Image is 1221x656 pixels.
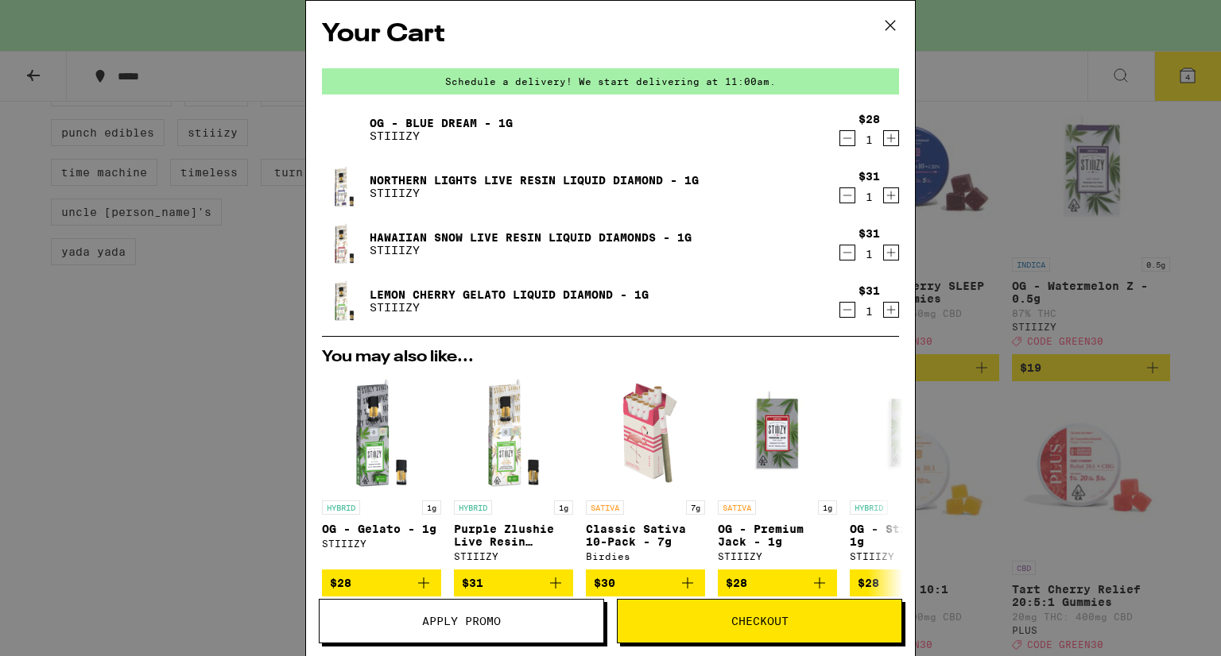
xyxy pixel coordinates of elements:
[686,500,705,515] p: 7g
[839,187,855,203] button: Decrement
[617,599,902,643] button: Checkout
[859,113,880,125] div: $28
[370,288,649,301] a: Lemon Cherry Gelato Liquid Diamond - 1g
[859,133,880,146] div: 1
[370,244,692,257] p: STIIIZY
[454,523,573,548] p: Purple Zlushie Live Resin Liquid Diamonds - 1g
[322,500,360,515] p: HYBRID
[850,373,969,492] img: STIIIZY - OG - Strawnana - 1g
[718,373,837,569] a: Open page for OG - Premium Jack - 1g from STIIIZY
[322,373,441,492] img: STIIIZY - OG - Gelato - 1g
[850,373,969,569] a: Open page for OG - Strawnana - 1g from STIIIZY
[586,373,705,492] img: Birdies - Classic Sativa 10-Pack - 7g
[370,117,513,129] a: OG - Blue Dream - 1g
[718,500,756,515] p: SATIVA
[370,129,513,142] p: STIIIZY
[839,130,855,146] button: Decrement
[370,174,699,187] a: Northern Lights Live Resin Liquid Diamond - 1g
[850,500,888,515] p: HYBRID
[454,551,573,561] div: STIIIZY
[586,373,705,569] a: Open page for Classic Sativa 10-Pack - 7g from Birdies
[322,349,899,365] h2: You may also like...
[594,577,615,589] span: $30
[454,500,492,515] p: HYBRID
[454,569,573,596] button: Add to bag
[850,523,969,548] p: OG - Strawnana - 1g
[850,551,969,561] div: STIIIZY
[883,245,899,260] button: Increment
[818,500,837,515] p: 1g
[850,569,969,596] button: Add to bag
[883,187,899,203] button: Increment
[319,599,604,643] button: Apply Promo
[586,500,624,515] p: SATIVA
[883,302,899,318] button: Increment
[718,551,837,561] div: STIIIZY
[370,187,699,199] p: STIIIZY
[462,577,483,589] span: $31
[422,615,501,627] span: Apply Promo
[454,373,573,492] img: STIIIZY - Purple Zlushie Live Resin Liquid Diamonds - 1g
[839,302,855,318] button: Decrement
[859,227,880,240] div: $31
[859,248,880,260] div: 1
[322,17,899,52] h2: Your Cart
[726,577,747,589] span: $28
[322,373,441,569] a: Open page for OG - Gelato - 1g from STIIIZY
[554,500,573,515] p: 1g
[10,11,114,24] span: Hi. Need any help?
[839,245,855,260] button: Decrement
[322,569,441,596] button: Add to bag
[454,373,573,569] a: Open page for Purple Zlushie Live Resin Liquid Diamonds - 1g from STIIIZY
[322,279,366,323] img: Lemon Cherry Gelato Liquid Diamond - 1g
[586,551,705,561] div: Birdies
[859,284,880,297] div: $31
[422,500,441,515] p: 1g
[586,569,705,596] button: Add to bag
[859,170,880,183] div: $31
[322,222,366,266] img: Hawaiian Snow Live Resin Liquid Diamonds - 1g
[322,523,441,535] p: OG - Gelato - 1g
[858,577,879,589] span: $28
[330,577,351,589] span: $28
[718,373,837,492] img: STIIIZY - OG - Premium Jack - 1g
[718,523,837,548] p: OG - Premium Jack - 1g
[731,615,789,627] span: Checkout
[883,130,899,146] button: Increment
[370,301,649,314] p: STIIIZY
[322,68,899,95] div: Schedule a delivery! We start delivering at 11:00am.
[718,569,837,596] button: Add to bag
[859,191,880,203] div: 1
[370,231,692,244] a: Hawaiian Snow Live Resin Liquid Diamonds - 1g
[322,164,366,209] img: Northern Lights Live Resin Liquid Diamond - 1g
[322,107,366,152] img: OG - Blue Dream - 1g
[586,523,705,548] p: Classic Sativa 10-Pack - 7g
[322,538,441,549] div: STIIIZY
[859,305,880,318] div: 1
